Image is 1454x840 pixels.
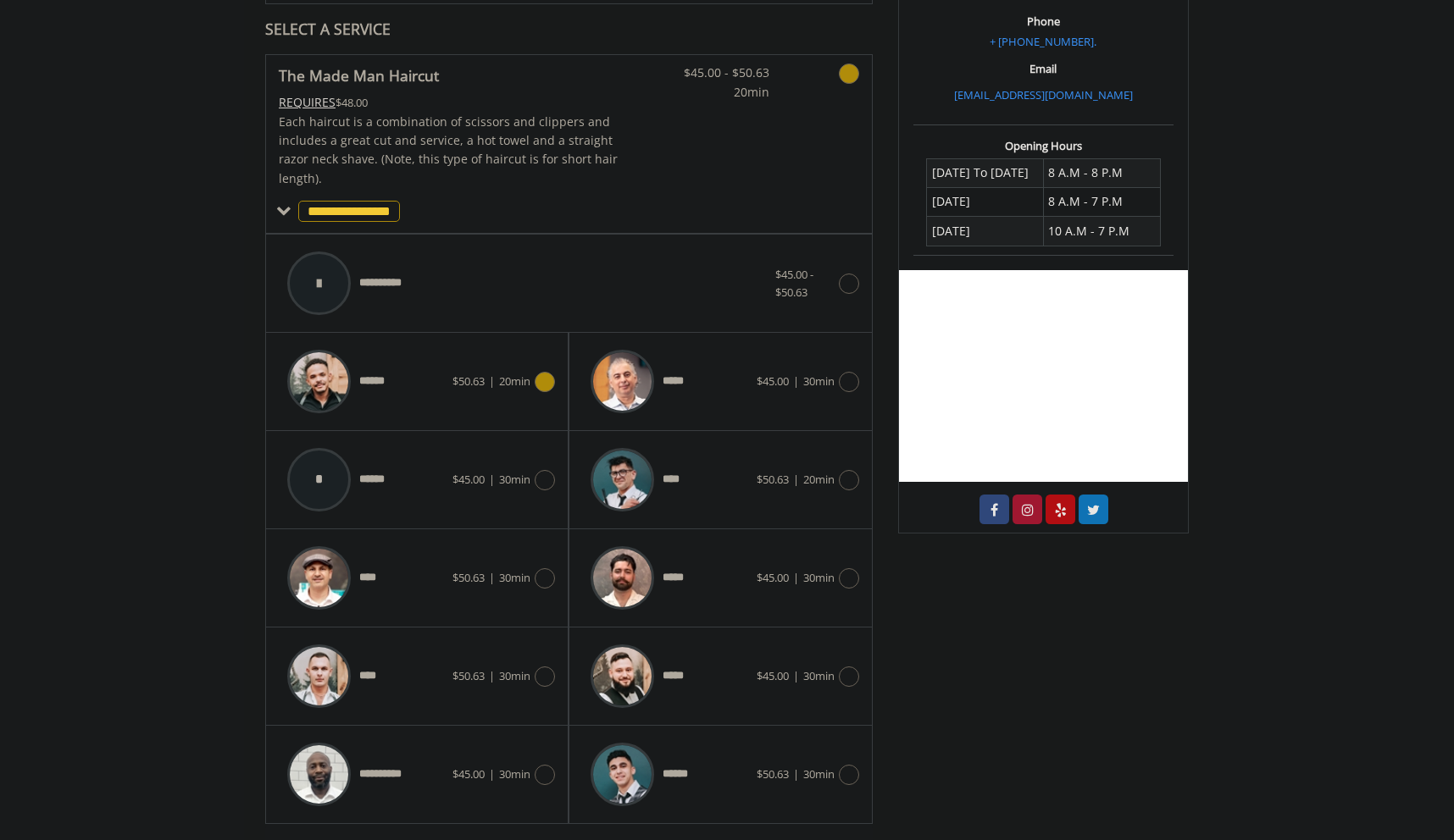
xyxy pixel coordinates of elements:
td: 10 A.M - 7 P.M [1043,217,1160,246]
span: | [793,570,799,585]
span: $50.63 [452,668,485,683]
span: 20min [499,373,530,389]
span: 30min [803,570,835,585]
h3: Opening Hours [913,140,1174,152]
span: | [489,766,495,782]
span: $45.00 [452,472,485,487]
span: 20min [669,83,769,102]
span: $45.00 [757,668,789,683]
span: 30min [803,373,835,389]
td: [DATE] [927,187,1044,216]
span: | [793,668,799,683]
span: | [489,472,495,487]
td: [DATE] To [DATE] [927,158,1044,187]
a: + [PHONE_NUMBER]. [990,34,1096,49]
span: | [489,570,495,585]
h3: Email [918,63,1169,75]
a: [EMAIL_ADDRESS][DOMAIN_NAME] [954,87,1133,102]
span: 20min [803,472,835,487]
span: $45.00 [757,373,789,389]
b: The Made Man Haircut [279,64,439,87]
span: 30min [499,668,530,683]
td: 8 A.M - 8 P.M [1043,158,1160,187]
span: | [793,472,799,487]
td: 8 A.M - 7 P.M [1043,187,1160,216]
span: 30min [499,766,530,782]
div: $48.00 [279,93,619,112]
span: 30min [803,668,835,683]
span: | [489,373,495,389]
span: | [489,668,495,683]
span: $50.63 [452,570,485,585]
span: $50.63 [757,766,789,782]
span: | [793,373,799,389]
span: | [793,766,799,782]
span: 30min [499,570,530,585]
span: Each haircut is a combination of scissors and clippers and includes a great cut and service, a ho... [279,113,618,186]
span: 30min [499,472,530,487]
span: $50.63 [757,472,789,487]
span: $45.00 [757,570,789,585]
div: SELECT A SERVICE [265,21,873,37]
span: $45.00 - $50.63 [669,64,769,82]
span: $50.63 [452,373,485,389]
td: [DATE] [927,217,1044,246]
span: $45.00 - $50.63 [775,267,813,300]
span: This service needs some Advance to be paid before we block your appointment [279,94,336,110]
span: $45.00 [452,766,485,782]
h3: Phone [918,15,1169,27]
span: 30min [803,766,835,782]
